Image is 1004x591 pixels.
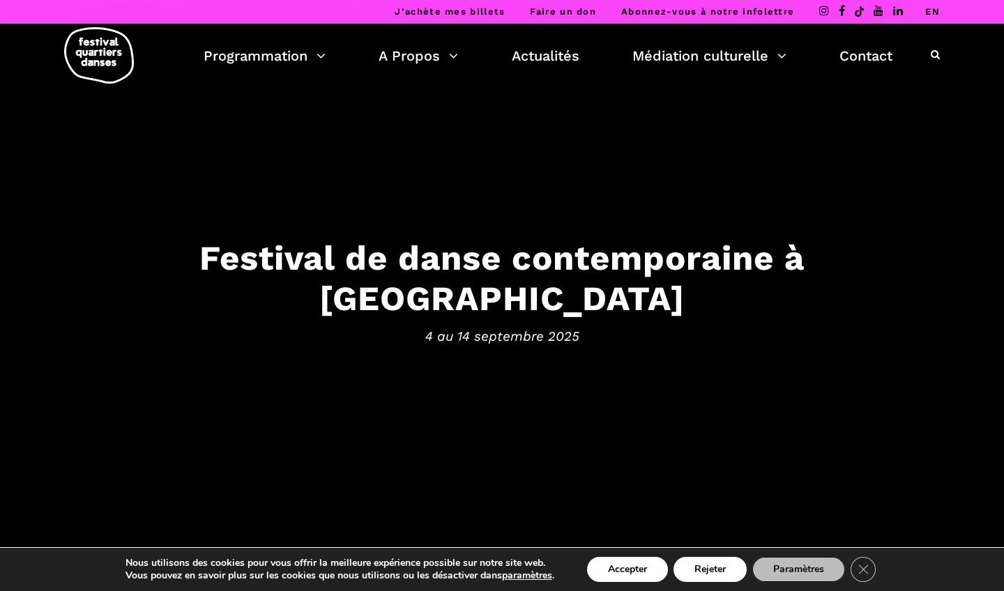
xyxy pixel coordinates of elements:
[204,44,326,68] a: Programmation
[752,557,845,582] button: Paramètres
[587,557,668,582] button: Accepter
[621,6,794,17] a: Abonnez-vous à notre infolettre
[851,557,876,582] button: Close GDPR Cookie Banner
[379,44,458,68] a: A Propos
[64,27,134,84] img: logo-fqd-med
[70,237,934,319] h3: Festival de danse contemporaine à [GEOGRAPHIC_DATA]
[839,44,892,68] a: Contact
[125,569,554,582] p: Vous pouvez en savoir plus sur les cookies que nous utilisons ou les désactiver dans .
[674,557,747,582] button: Rejeter
[925,6,940,17] a: EN
[502,569,552,582] button: paramètres
[512,44,579,68] a: Actualités
[125,557,554,569] p: Nous utilisons des cookies pour vous offrir la meilleure expérience possible sur notre site web.
[530,6,596,17] a: Faire un don
[395,6,505,17] a: J’achète mes billets
[632,44,786,68] a: Médiation culturelle
[70,326,934,347] span: 4 au 14 septembre 2025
